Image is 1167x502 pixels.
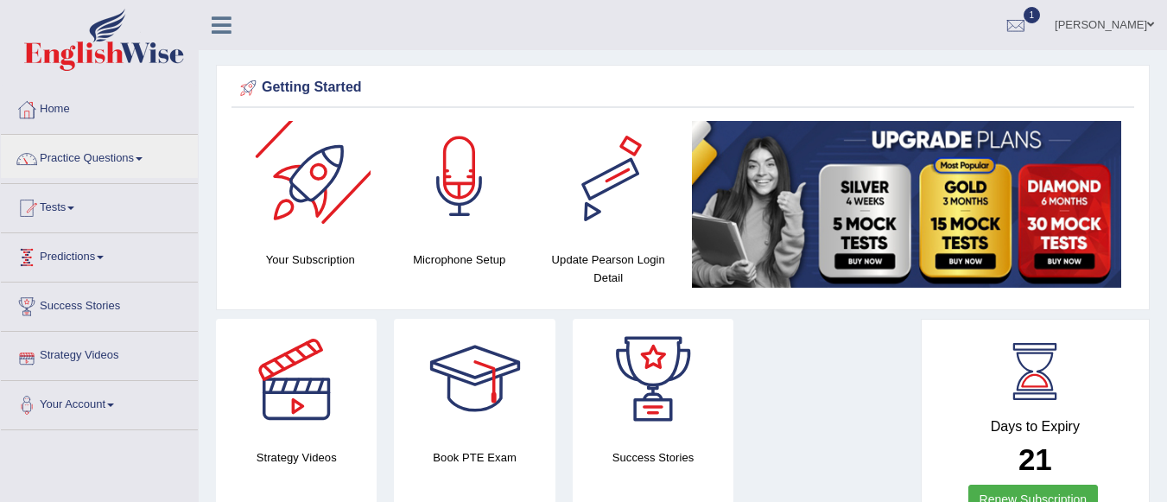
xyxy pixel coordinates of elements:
[244,251,377,269] h4: Your Subscription
[1024,7,1041,23] span: 1
[1018,442,1052,476] b: 21
[941,419,1130,435] h4: Days to Expiry
[1,86,198,129] a: Home
[692,121,1122,288] img: small5.jpg
[394,448,555,467] h4: Book PTE Exam
[1,135,198,178] a: Practice Questions
[1,233,198,276] a: Predictions
[1,332,198,375] a: Strategy Videos
[1,184,198,227] a: Tests
[216,448,377,467] h4: Strategy Videos
[394,251,526,269] h4: Microphone Setup
[1,283,198,326] a: Success Stories
[573,448,733,467] h4: Success Stories
[1,381,198,424] a: Your Account
[236,75,1130,101] div: Getting Started
[542,251,675,287] h4: Update Pearson Login Detail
